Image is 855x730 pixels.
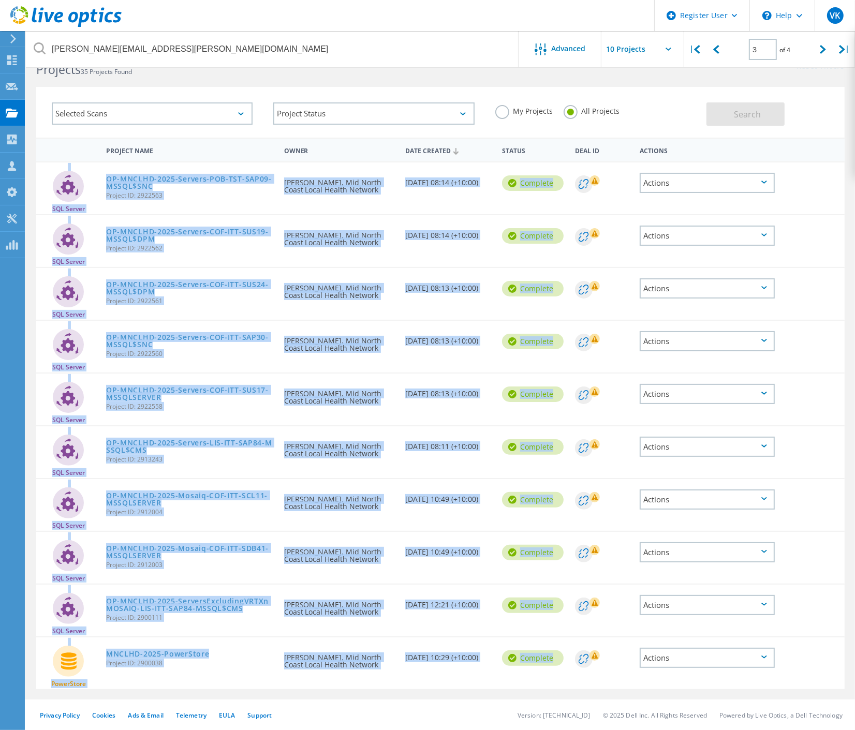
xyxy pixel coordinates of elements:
[502,439,564,455] div: Complete
[497,140,570,159] div: Status
[106,334,274,348] a: OP-MNCLHD-2025-Servers-COF-ITT-SAP30-MSSQL$SNC
[279,162,400,204] div: [PERSON_NAME], Mid North Coast Local Health Network
[279,321,400,362] div: [PERSON_NAME], Mid North Coast Local Health Network
[106,245,274,251] span: Project ID: 2922562
[52,364,85,370] span: SQL Server
[684,31,705,68] div: |
[106,298,274,304] span: Project ID: 2922561
[552,45,586,52] span: Advanced
[635,140,780,159] div: Actions
[640,648,775,668] div: Actions
[400,637,497,672] div: [DATE] 10:29 (+10:00)
[762,11,772,20] svg: \n
[52,206,85,212] span: SQL Server
[518,711,591,720] li: Version: [TECHNICAL_ID]
[400,268,497,302] div: [DATE] 08:13 (+10:00)
[502,598,564,613] div: Complete
[400,426,497,460] div: [DATE] 08:11 (+10:00)
[279,532,400,573] div: [PERSON_NAME], Mid North Coast Local Health Network
[106,545,274,559] a: OP-MNCLHD-2025-Mosaiq-COF-ITT-SDB41-MSSQLSERVER
[502,492,564,508] div: Complete
[52,470,85,476] span: SQL Server
[564,105,620,115] label: All Projects
[247,711,272,720] a: Support
[279,426,400,468] div: [PERSON_NAME], Mid North Coast Local Health Network
[106,598,274,612] a: OP-MNCLHD-2025-ServersExcludingVRTXnMOSAIQ-LIS-ITT-SAP84-MSSQL$CMS
[640,384,775,404] div: Actions
[279,140,400,159] div: Owner
[52,628,85,634] span: SQL Server
[106,562,274,568] span: Project ID: 2912003
[640,595,775,615] div: Actions
[640,489,775,510] div: Actions
[106,439,274,454] a: OP-MNCLHD-2025-Servers-LIS-ITT-SAP84-MSSQL$CMS
[219,711,235,720] a: EULA
[279,479,400,520] div: [PERSON_NAME], Mid North Coast Local Health Network
[502,281,564,296] div: Complete
[101,140,279,159] div: Project Name
[734,109,761,120] span: Search
[106,351,274,357] span: Project ID: 2922560
[640,331,775,351] div: Actions
[502,175,564,191] div: Complete
[106,281,274,295] a: OP-MNCLHD-2025-Servers-COF-ITT-SUS24-MSSQL$DPM
[106,492,274,506] a: OP-MNCLHD-2025-Mosaiq-COF-ITT-SCL11-MSSQLSERVER
[106,175,274,190] a: OP-MNCLHD-2025-Servers-POB-TST-SAP09-MSSQL$SNC
[502,386,564,402] div: Complete
[40,711,80,720] a: Privacy Policy
[51,681,86,687] span: PowerStore
[400,479,497,513] div: [DATE] 10:49 (+10:00)
[26,31,519,67] input: Search projects by name, owner, ID, company, etc
[834,31,855,68] div: |
[640,437,775,457] div: Actions
[52,417,85,423] span: SQL Server
[279,215,400,257] div: [PERSON_NAME], Mid North Coast Local Health Network
[400,374,497,408] div: [DATE] 08:13 (+10:00)
[400,162,497,197] div: [DATE] 08:14 (+10:00)
[502,228,564,244] div: Complete
[279,637,400,679] div: [PERSON_NAME], Mid North Coast Local Health Network
[106,386,274,401] a: OP-MNCLHD-2025-Servers-COF-ITT-SUS17-MSSQLSERVER
[106,615,274,621] span: Project ID: 2900111
[570,140,635,159] div: Deal Id
[640,173,775,193] div: Actions
[640,542,775,562] div: Actions
[400,140,497,160] div: Date Created
[106,456,274,463] span: Project ID: 2913243
[279,374,400,415] div: [PERSON_NAME], Mid North Coast Local Health Network
[52,259,85,265] span: SQL Server
[779,46,790,54] span: of 4
[128,711,164,720] a: Ads & Email
[52,523,85,529] span: SQL Server
[719,711,843,720] li: Powered by Live Optics, a Dell Technology
[400,321,497,355] div: [DATE] 08:13 (+10:00)
[495,105,553,115] label: My Projects
[106,404,274,410] span: Project ID: 2922558
[640,226,775,246] div: Actions
[176,711,207,720] a: Telemetry
[106,228,274,243] a: OP-MNCLHD-2025-Servers-COF-ITT-SUS19-MSSQL$DPM
[279,268,400,309] div: [PERSON_NAME], Mid North Coast Local Health Network
[52,102,253,125] div: Selected Scans
[400,585,497,619] div: [DATE] 12:21 (+10:00)
[400,532,497,566] div: [DATE] 10:49 (+10:00)
[603,711,707,720] li: © 2025 Dell Inc. All Rights Reserved
[106,650,209,658] a: MNCLHD-2025-PowerStore
[400,215,497,249] div: [DATE] 08:14 (+10:00)
[502,545,564,560] div: Complete
[10,22,122,29] a: Live Optics Dashboard
[52,575,85,582] span: SQL Server
[52,311,85,318] span: SQL Server
[81,67,132,76] span: 35 Projects Found
[830,11,840,20] span: VK
[106,509,274,515] span: Project ID: 2912004
[106,660,274,666] span: Project ID: 2900038
[502,650,564,666] div: Complete
[92,711,116,720] a: Cookies
[106,192,274,199] span: Project ID: 2922563
[640,278,775,299] div: Actions
[502,334,564,349] div: Complete
[273,102,474,125] div: Project Status
[279,585,400,626] div: [PERSON_NAME], Mid North Coast Local Health Network
[706,102,785,126] button: Search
